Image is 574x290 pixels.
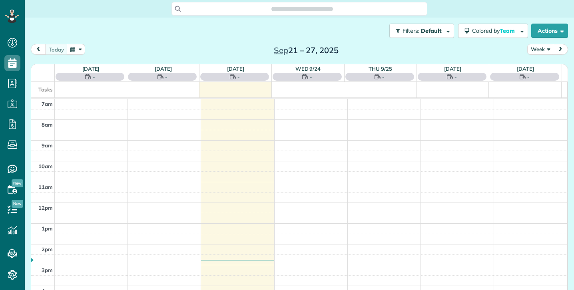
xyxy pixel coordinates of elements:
[527,73,530,81] span: -
[38,184,53,190] span: 11am
[42,246,53,252] span: 2pm
[82,66,100,72] a: [DATE]
[155,66,172,72] a: [DATE]
[274,45,288,55] span: Sep
[403,27,419,34] span: Filters:
[45,44,68,55] button: today
[165,73,167,81] span: -
[517,66,534,72] a: [DATE]
[421,27,442,34] span: Default
[12,179,23,187] span: New
[227,66,244,72] a: [DATE]
[310,73,312,81] span: -
[385,24,454,38] a: Filters: Default
[42,101,53,107] span: 7am
[553,44,568,55] button: next
[389,24,454,38] button: Filters: Default
[38,205,53,211] span: 12pm
[256,46,356,55] h2: 21 – 27, 2025
[369,66,392,72] a: Thu 9/25
[382,73,385,81] span: -
[527,44,554,55] button: Week
[454,73,457,81] span: -
[458,24,528,38] button: Colored byTeam
[12,200,23,208] span: New
[42,142,53,149] span: 9am
[42,121,53,128] span: 8am
[42,225,53,232] span: 1pm
[472,27,518,34] span: Colored by
[444,66,461,72] a: [DATE]
[42,267,53,273] span: 3pm
[295,66,321,72] a: Wed 9/24
[531,24,568,38] button: Actions
[31,44,46,55] button: prev
[279,5,325,13] span: Search ZenMaid…
[38,86,53,93] span: Tasks
[93,73,95,81] span: -
[237,73,240,81] span: -
[38,163,53,169] span: 10am
[500,27,516,34] span: Team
